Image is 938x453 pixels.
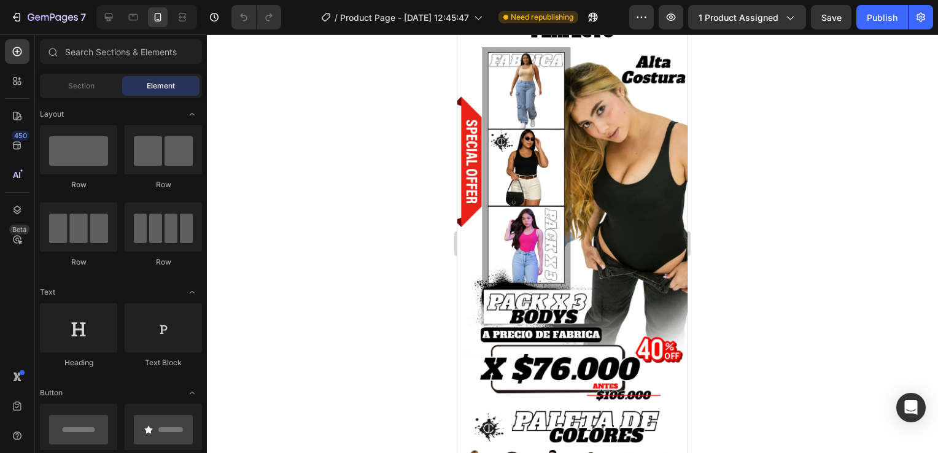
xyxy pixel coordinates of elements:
[40,109,64,120] span: Layout
[182,383,202,403] span: Toggle open
[811,5,851,29] button: Save
[457,34,688,453] iframe: Design area
[147,80,175,91] span: Element
[856,5,908,29] button: Publish
[821,12,842,23] span: Save
[80,10,86,25] p: 7
[231,5,281,29] div: Undo/Redo
[40,39,202,64] input: Search Sections & Elements
[40,387,63,398] span: Button
[125,357,202,368] div: Text Block
[40,257,117,268] div: Row
[335,11,338,24] span: /
[40,287,55,298] span: Text
[699,11,778,24] span: 1 product assigned
[68,80,95,91] span: Section
[867,11,897,24] div: Publish
[182,104,202,124] span: Toggle open
[340,11,469,24] span: Product Page - [DATE] 12:45:47
[182,282,202,302] span: Toggle open
[688,5,806,29] button: 1 product assigned
[125,179,202,190] div: Row
[9,225,29,234] div: Beta
[12,131,29,141] div: 450
[896,393,926,422] div: Open Intercom Messenger
[125,257,202,268] div: Row
[511,12,573,23] span: Need republishing
[40,179,117,190] div: Row
[5,5,91,29] button: 7
[40,357,117,368] div: Heading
